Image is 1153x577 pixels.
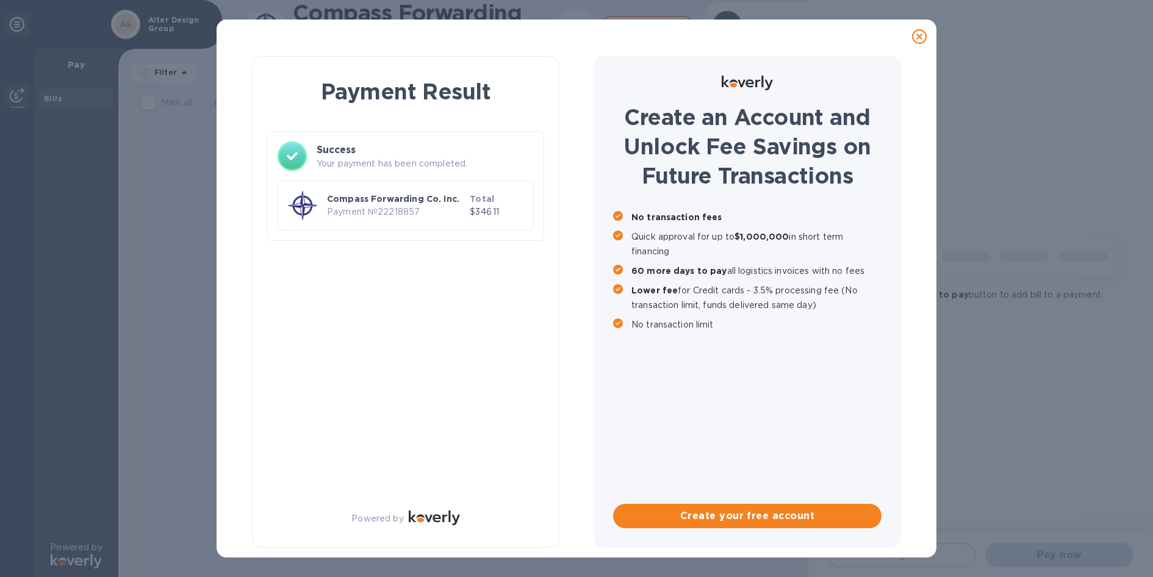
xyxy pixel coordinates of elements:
img: Logo [722,76,773,90]
img: Logo [409,511,460,525]
p: all logistics invoices with no fees [631,263,882,278]
button: Create your free account [613,504,882,528]
p: for Credit cards - 3.5% processing fee (No transaction limit, funds delivered same day) [631,283,882,312]
h1: Create an Account and Unlock Fee Savings on Future Transactions [613,102,882,190]
p: Quick approval for up to in short term financing [631,229,882,259]
b: No transaction fees [631,212,722,222]
p: No transaction limit [631,317,882,332]
p: Compass Forwarding Co. Inc. [327,193,465,205]
p: Powered by [351,512,403,525]
p: $346.11 [470,206,523,218]
h3: Success [317,143,534,157]
b: $1,000,000 [735,232,789,242]
b: Lower fee [631,285,678,295]
h1: Payment Result [272,76,539,107]
span: Create your free account [623,509,872,523]
p: Payment № 22218857 [327,206,465,218]
b: Total [470,194,494,204]
p: Your payment has been completed. [317,157,534,170]
b: 60 more days to pay [631,266,727,276]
